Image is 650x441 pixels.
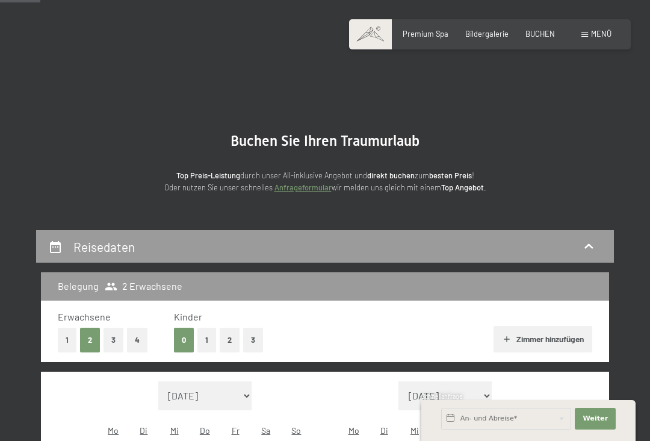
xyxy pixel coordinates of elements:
h2: Reisedaten [73,239,135,254]
abbr: Samstag [261,425,270,436]
abbr: Montag [108,425,119,436]
span: Buchen Sie Ihren Traumurlaub [231,133,419,149]
abbr: Montag [348,425,359,436]
abbr: Dienstag [140,425,147,436]
a: BUCHEN [525,29,555,39]
strong: direkt buchen [367,170,415,180]
span: 2 Erwachsene [105,280,182,293]
abbr: Mittwoch [170,425,179,436]
abbr: Sonntag [291,425,301,436]
abbr: Freitag [232,425,240,436]
strong: Top Preis-Leistung [176,170,240,180]
button: 4 [127,328,147,352]
p: durch unser All-inklusive Angebot und zum ! Oder nutzen Sie unser schnelles wir melden uns gleich... [84,169,566,194]
h3: Belegung [58,280,99,293]
span: Erwachsene [58,311,111,322]
button: 1 [197,328,216,352]
a: Anfrageformular [274,183,332,192]
span: Kinder [174,311,202,322]
button: 1 [58,328,76,352]
abbr: Dienstag [380,425,388,436]
span: Menü [591,29,611,39]
strong: Top Angebot. [441,183,486,192]
button: 2 [220,328,240,352]
a: Premium Spa [403,29,448,39]
button: Weiter [575,408,616,430]
a: Bildergalerie [465,29,509,39]
span: Schnellanfrage [421,393,463,400]
abbr: Donnerstag [200,425,210,436]
button: Zimmer hinzufügen [494,326,592,352]
button: 0 [174,328,194,352]
strong: besten Preis [429,170,472,180]
abbr: Mittwoch [410,425,419,436]
span: Weiter [583,414,608,424]
button: 3 [243,328,263,352]
button: 3 [104,328,123,352]
button: 2 [80,328,100,352]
